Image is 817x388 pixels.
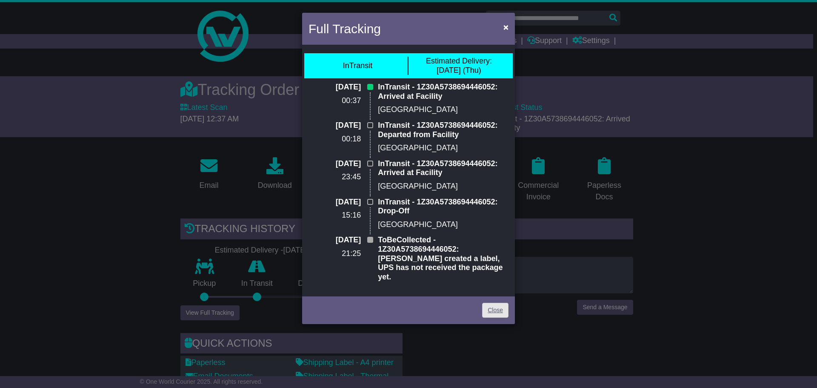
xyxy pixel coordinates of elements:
[378,105,508,115] p: [GEOGRAPHIC_DATA]
[309,19,381,38] h4: Full Tracking
[309,236,361,245] p: [DATE]
[503,22,508,32] span: ×
[309,249,361,259] p: 21:25
[309,172,361,182] p: 23:45
[309,211,361,220] p: 15:16
[309,96,361,106] p: 00:37
[378,121,508,139] p: InTransit - 1Z30A5738694446052: Departed from Facility
[482,303,508,318] a: Close
[309,121,361,130] p: [DATE]
[343,61,372,71] div: InTransit
[378,220,508,230] p: [GEOGRAPHIC_DATA]
[378,236,508,282] p: ToBeCollected - 1Z30A5738694446052: [PERSON_NAME] created a label, UPS has not received the packa...
[426,57,492,65] span: Estimated Delivery:
[378,144,508,153] p: [GEOGRAPHIC_DATA]
[309,83,361,92] p: [DATE]
[309,135,361,144] p: 00:18
[499,18,513,36] button: Close
[378,182,508,191] p: [GEOGRAPHIC_DATA]
[426,57,492,75] div: [DATE] (Thu)
[378,159,508,178] p: InTransit - 1Z30A5738694446052: Arrived at Facility
[378,198,508,216] p: InTransit - 1Z30A5738694446052: Drop-Off
[309,159,361,169] p: [DATE]
[378,83,508,101] p: InTransit - 1Z30A5738694446052: Arrived at Facility
[309,198,361,207] p: [DATE]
